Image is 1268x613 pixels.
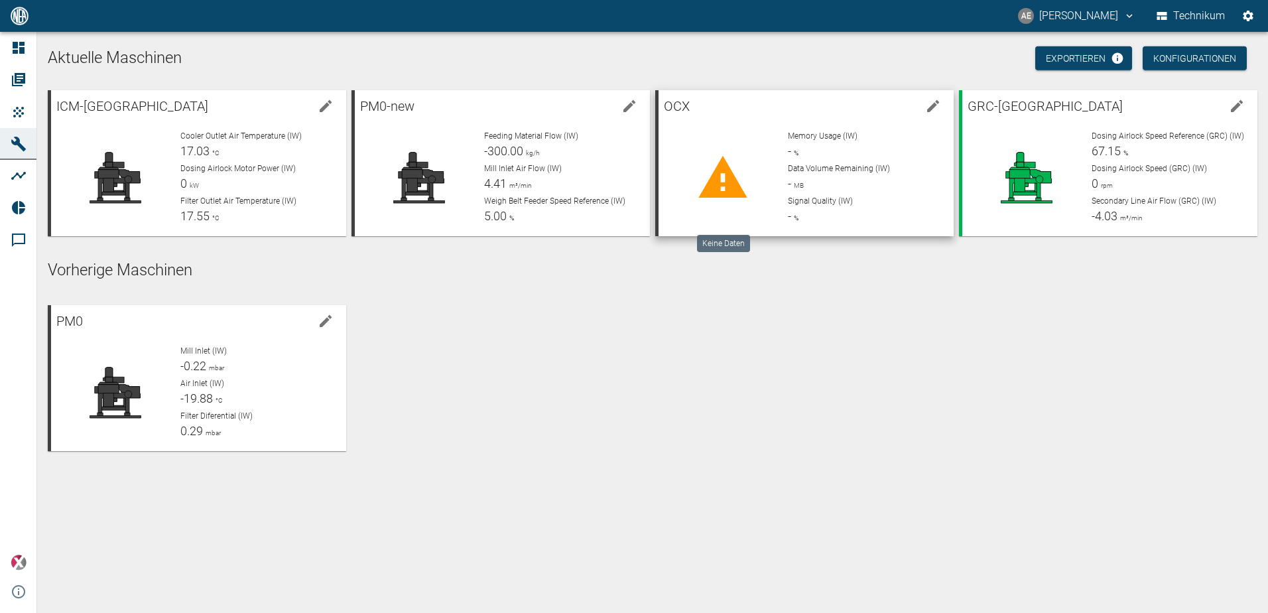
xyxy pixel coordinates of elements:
[788,144,791,158] span: -
[312,93,339,119] button: edit machine
[968,98,1123,114] span: GRC-[GEOGRAPHIC_DATA]
[180,176,187,190] span: 0
[1092,164,1207,173] span: Dosing Airlock Speed (GRC) (IW)
[788,176,791,190] span: -
[1092,196,1216,206] span: Secondary Line Air Flow (GRC) (IW)
[180,144,210,158] span: 17.03
[1236,4,1260,28] button: Einstellungen
[1143,46,1247,71] button: Konfigurationen
[1092,209,1117,223] span: -4.03
[180,131,302,141] span: Cooler Outlet Air Temperature (IW)
[920,93,946,119] button: edit machine
[791,214,798,222] span: %
[484,196,625,206] span: Weigh Belt Feeder Speed Reference (IW)
[180,359,206,373] span: -0.22
[1035,46,1132,71] a: Exportieren
[180,411,253,421] span: Filter Diferential (IW)
[187,182,199,189] span: kW
[180,196,296,206] span: Filter Outlet Air Temperature (IW)
[959,90,1257,236] a: GRC-[GEOGRAPHIC_DATA]edit machineDosing Airlock Speed Reference (GRC) (IW)67.15%Dosing Airlock Sp...
[1092,131,1244,141] span: Dosing Airlock Speed Reference (GRC) (IW)
[180,379,224,388] span: Air Inlet (IW)
[484,176,507,190] span: 4.41
[180,346,227,356] span: Mill Inlet (IW)
[1224,93,1250,119] button: edit machine
[484,164,562,173] span: Mill Inlet Air Flow (IW)
[1016,4,1137,28] button: alexander.effertz@neuman-esser.com
[655,90,954,236] a: OCXedit machineMemory Usage (IW)-%Data Volume Remaining (IW)-MBSignal Quality (IW)-%
[523,149,539,157] span: kg/h
[180,209,210,223] span: 17.55
[507,182,532,189] span: m³/min
[1092,176,1098,190] span: 0
[48,48,1257,69] h1: Aktuelle Maschinen
[180,164,296,173] span: Dosing Airlock Motor Power (IW)
[210,149,220,157] span: °C
[360,98,414,114] span: PM0-new
[1018,8,1034,24] div: AE
[210,214,220,222] span: °C
[616,93,643,119] button: edit machine
[213,397,223,404] span: °C
[1117,214,1143,222] span: m³/min
[697,235,750,252] div: Keine Daten
[664,98,690,114] span: OCX
[1098,182,1113,189] span: rpm
[312,308,339,334] button: edit machine
[11,555,27,571] img: Xplore Logo
[48,90,346,236] a: ICM-[GEOGRAPHIC_DATA]edit machineCooler Outlet Air Temperature (IW)17.03°CDosing Airlock Motor Po...
[1121,149,1128,157] span: %
[788,209,791,223] span: -
[351,90,650,236] a: PM0-newedit machineFeeding Material Flow (IW)-300.00kg/hMill Inlet Air Flow (IW)4.41m³/minWeigh B...
[484,144,523,158] span: -300.00
[791,182,804,189] span: MB
[48,260,1257,281] h5: Vorherige Maschinen
[1154,4,1228,28] button: Technikum
[788,131,857,141] span: Memory Usage (IW)
[206,364,224,372] span: mbar
[180,391,213,405] span: -19.88
[484,209,507,223] span: 5.00
[484,131,578,141] span: Feeding Material Flow (IW)
[9,7,30,25] img: logo
[56,98,208,114] span: ICM-[GEOGRAPHIC_DATA]
[791,149,798,157] span: %
[56,313,83,329] span: PM0
[788,196,853,206] span: Signal Quality (IW)
[203,429,221,437] span: mbar
[180,424,203,438] span: 0.29
[1111,52,1124,65] svg: Jetzt mit HF Export
[48,305,346,451] a: PM0edit machineMill Inlet (IW)-0.22mbarAir Inlet (IW)-19.88°CFilter Diferential (IW)0.29mbar
[507,214,514,222] span: %
[788,164,890,173] span: Data Volume Remaining (IW)
[1092,144,1121,158] span: 67.15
